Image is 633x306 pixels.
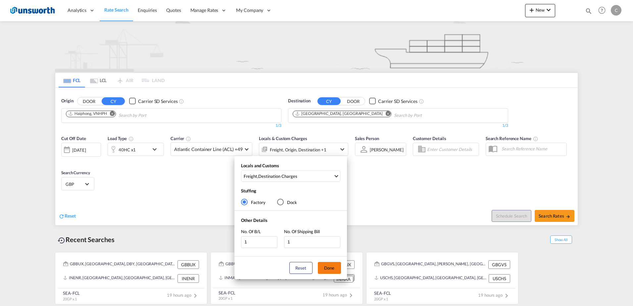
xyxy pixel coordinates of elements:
md-radio-button: Factory [241,199,266,206]
span: No. Of Shipping Bill [284,229,320,234]
button: Reset [289,262,313,274]
span: Stuffing [241,188,256,193]
span: Locals and Customs [241,163,279,168]
div: Freight [244,173,257,179]
md-radio-button: Dock [277,199,297,206]
span: No. Of B/L [241,229,261,234]
button: Done [318,262,341,274]
div: Destination Charges [258,173,297,179]
input: No. Of B/L [241,236,277,248]
span: , [244,173,333,179]
md-select: Select Locals and Customs: Freight, Destination Charges [241,170,340,182]
span: Other Details [241,218,268,223]
input: No. Of Shipping Bill [284,236,340,248]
